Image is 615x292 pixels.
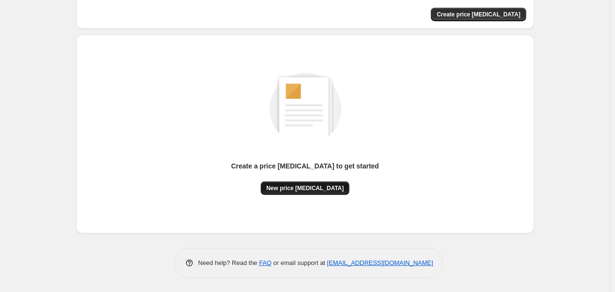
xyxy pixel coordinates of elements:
[198,259,259,266] span: Need help? Read the
[437,11,521,18] span: Create price [MEDICAL_DATA]
[431,8,526,21] button: Create price change job
[261,181,350,195] button: New price [MEDICAL_DATA]
[231,161,379,171] p: Create a price [MEDICAL_DATA] to get started
[259,259,272,266] a: FAQ
[327,259,433,266] a: [EMAIL_ADDRESS][DOMAIN_NAME]
[272,259,327,266] span: or email support at
[267,184,344,192] span: New price [MEDICAL_DATA]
